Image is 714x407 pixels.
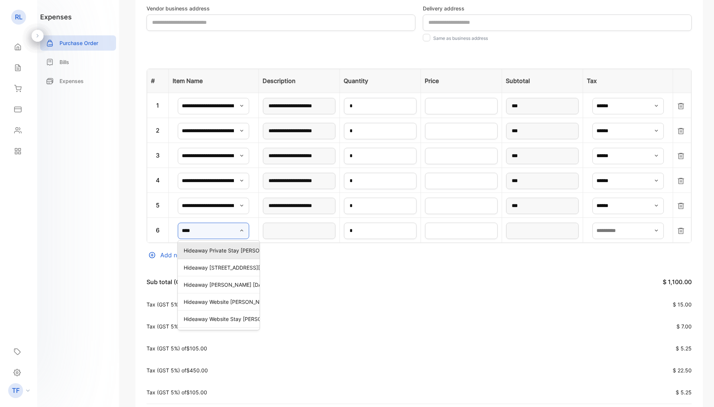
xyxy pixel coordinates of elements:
[184,298,257,306] p: Hideaway Website [PERSON_NAME] [DATE]-[DATE]
[147,4,415,12] label: Vendor business address
[583,69,673,93] th: Tax
[340,69,421,93] th: Quantity
[184,264,257,271] p: Hideaway [STREET_ADDRESS][PERSON_NAME] [DATE]-[DATE]
[502,69,583,93] th: Subtotal
[676,345,692,352] span: $ 5.25
[673,367,692,373] span: $ 22.50
[147,277,191,286] p: Sub total (CAD)
[147,217,169,242] td: 6
[147,118,169,143] td: 2
[676,323,692,330] span: $ 7.00
[147,93,169,118] td: 1
[147,389,186,395] span: Tax (GST 5%) of
[147,143,169,168] td: 3
[147,168,169,193] td: 4
[184,315,257,323] p: Hideaway Website Stay [PERSON_NAME] [DATE]-[DATE]
[423,4,692,12] label: Delivery address
[168,69,259,93] th: Item Name
[15,12,23,22] p: RL
[184,247,257,254] p: Hideaway Private Stay [PERSON_NAME] [DATE]-[DATE]
[147,345,186,352] span: Tax (GST 5%) of
[40,73,116,89] a: Expenses
[184,281,257,289] p: Hideaway [PERSON_NAME] [DATE]-[DATE]
[40,35,116,51] a: Purchase Order
[147,323,186,330] span: Tax (GST 5%) of
[186,345,207,352] span: $105.00
[147,367,186,373] span: Tax (GST 5%) of
[40,54,116,70] a: Bills
[147,301,186,308] span: Tax (GST 5%) of
[147,193,169,217] td: 5
[147,251,692,260] div: Add new line
[59,58,69,66] p: Bills
[433,35,488,41] label: Same as business address
[40,12,72,22] h1: expenses
[6,3,28,25] button: Open LiveChat chat widget
[663,278,692,286] span: $ 1,100.00
[186,367,208,373] span: $450.00
[59,77,84,85] p: Expenses
[147,69,169,93] th: #
[673,301,692,308] span: $ 15.00
[12,386,20,395] p: TF
[421,69,502,93] th: Price
[186,389,207,395] span: $105.00
[59,39,98,47] p: Purchase Order
[259,69,340,93] th: Description
[676,389,692,395] span: $ 5.25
